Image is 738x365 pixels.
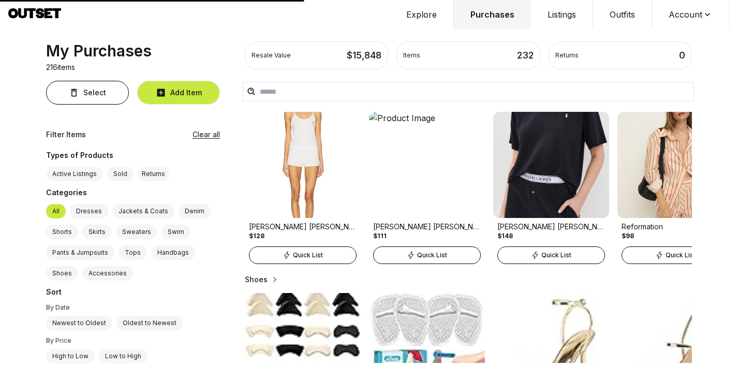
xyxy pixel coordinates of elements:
[245,274,280,285] button: Shoes
[493,112,609,264] a: Product Image[PERSON_NAME] [PERSON_NAME]$148Quick List
[46,303,220,312] div: By Date
[373,222,481,232] div: [PERSON_NAME] [PERSON_NAME]
[249,232,264,240] div: $128
[46,287,220,299] div: Sort
[46,81,129,105] button: Select
[179,204,211,218] label: Denim
[193,129,220,140] button: Clear all
[245,274,268,285] h2: Shoes
[293,251,323,259] span: Quick List
[46,349,95,363] label: High to Low
[137,81,220,105] button: Add Item
[46,187,220,200] div: Categories
[46,150,220,163] div: Types of Products
[116,316,183,330] label: Oldest to Newest
[249,222,357,232] div: [PERSON_NAME] [PERSON_NAME] Intimates
[138,167,169,181] button: Returns
[46,62,75,72] p: 216 items
[46,129,86,140] div: Filter Items
[161,225,190,239] label: Swim
[82,266,133,281] label: Accessories
[666,251,696,259] span: Quick List
[116,225,157,239] label: Sweaters
[46,266,78,281] label: Shoes
[46,225,78,239] label: Shorts
[403,51,420,60] div: Items
[99,349,147,363] label: Low to High
[245,112,361,218] img: Product Image
[107,167,134,181] label: Sold
[617,112,733,218] img: Product Image
[46,41,152,60] div: My Purchases
[373,232,387,240] div: $111
[493,244,609,264] a: Quick List
[245,112,361,264] a: Product Image[PERSON_NAME] [PERSON_NAME] Intimates$128Quick List
[82,225,112,239] label: Skirts
[541,251,571,259] span: Quick List
[46,316,112,330] label: Newest to Oldest
[369,244,485,264] a: Quick List
[622,222,729,232] div: Reformation
[493,112,609,218] img: Product Image
[617,112,733,264] a: Product ImageReformation$98Quick List
[252,51,291,60] div: Resale Value
[70,204,108,218] label: Dresses
[46,337,220,345] div: By Price
[497,232,513,240] div: $148
[112,204,174,218] label: Jackets & Coats
[245,244,361,264] a: Quick List
[46,167,103,181] label: Active Listings
[369,112,485,264] a: Product Image[PERSON_NAME] [PERSON_NAME]$111Quick List
[617,244,733,264] a: Quick List
[119,245,147,260] label: Tops
[555,51,579,60] div: Returns
[679,48,685,63] div: 0
[497,222,605,232] div: [PERSON_NAME] [PERSON_NAME]
[369,112,485,218] img: Product Image
[417,251,447,259] span: Quick List
[622,232,634,240] div: $98
[347,48,381,63] div: $ 15,848
[46,245,114,260] label: Pants & Jumpsuits
[517,48,534,63] div: 232
[46,204,66,218] label: All
[151,245,195,260] label: Handbags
